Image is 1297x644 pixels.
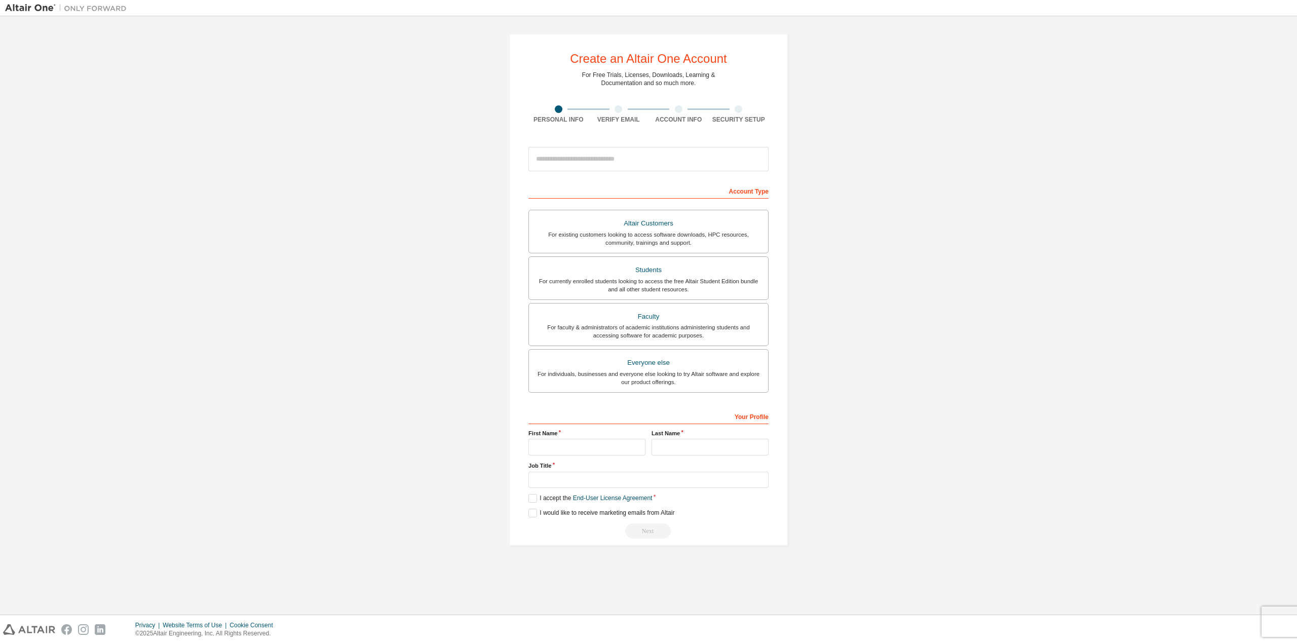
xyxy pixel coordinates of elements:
[61,624,72,635] img: facebook.svg
[528,116,589,124] div: Personal Info
[535,370,762,386] div: For individuals, businesses and everyone else looking to try Altair software and explore our prod...
[528,429,645,437] label: First Name
[5,3,132,13] img: Altair One
[3,624,55,635] img: altair_logo.svg
[528,523,769,539] div: Read and acccept EULA to continue
[535,231,762,247] div: For existing customers looking to access software downloads, HPC resources, community, trainings ...
[589,116,649,124] div: Verify Email
[570,53,727,65] div: Create an Altair One Account
[78,624,89,635] img: instagram.svg
[709,116,769,124] div: Security Setup
[230,621,279,629] div: Cookie Consent
[648,116,709,124] div: Account Info
[535,216,762,231] div: Altair Customers
[535,277,762,293] div: For currently enrolled students looking to access the free Altair Student Edition bundle and all ...
[528,509,674,517] label: I would like to receive marketing emails from Altair
[163,621,230,629] div: Website Terms of Use
[535,356,762,370] div: Everyone else
[535,323,762,339] div: For faculty & administrators of academic institutions administering students and accessing softwa...
[95,624,105,635] img: linkedin.svg
[573,495,653,502] a: End-User License Agreement
[528,408,769,424] div: Your Profile
[528,462,769,470] label: Job Title
[535,310,762,324] div: Faculty
[535,263,762,277] div: Students
[135,621,163,629] div: Privacy
[582,71,715,87] div: For Free Trials, Licenses, Downloads, Learning & Documentation and so much more.
[528,182,769,199] div: Account Type
[652,429,769,437] label: Last Name
[528,494,652,503] label: I accept the
[135,629,279,638] p: © 2025 Altair Engineering, Inc. All Rights Reserved.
